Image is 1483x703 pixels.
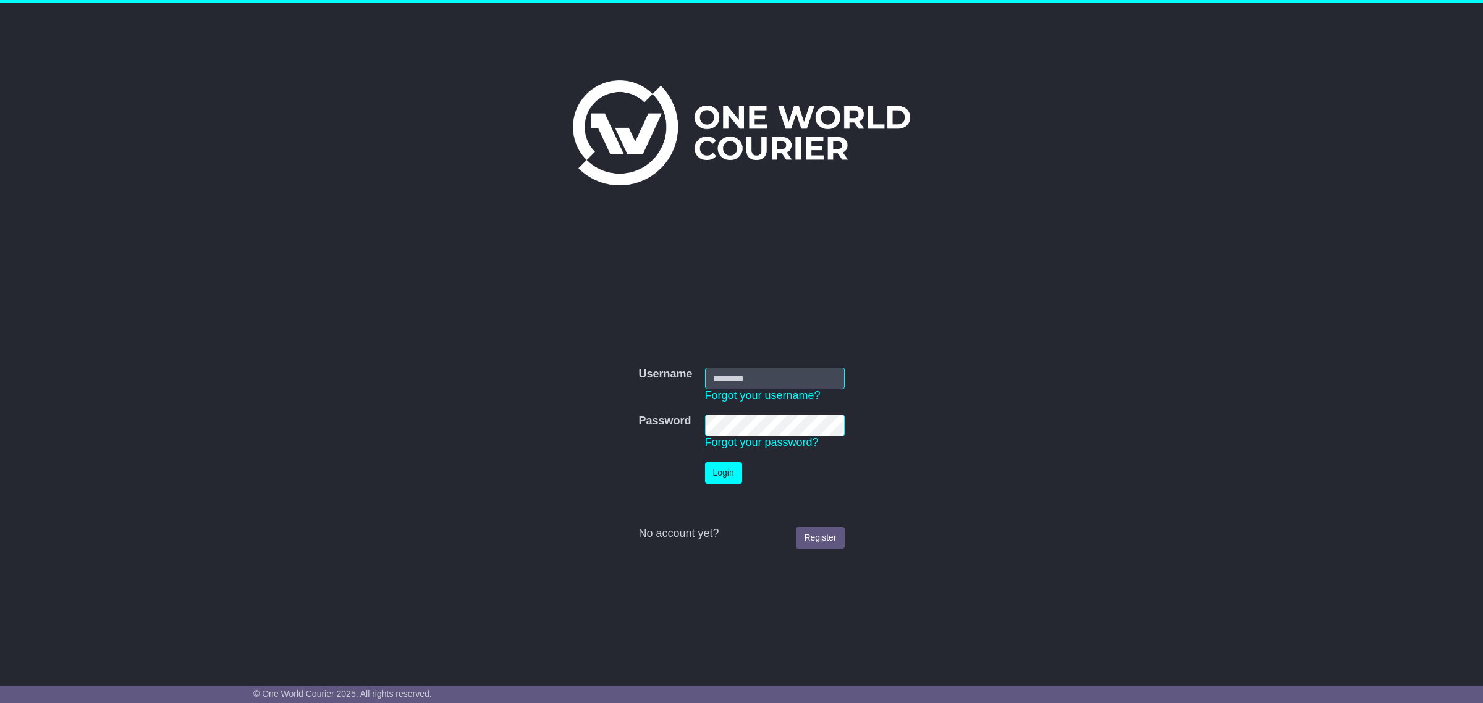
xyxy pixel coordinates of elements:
[705,462,742,484] button: Login
[705,389,821,402] a: Forgot your username?
[796,527,844,549] a: Register
[573,80,910,185] img: One World
[638,368,692,381] label: Username
[638,527,844,541] div: No account yet?
[705,436,819,448] a: Forgot your password?
[253,689,432,699] span: © One World Courier 2025. All rights reserved.
[638,415,691,428] label: Password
